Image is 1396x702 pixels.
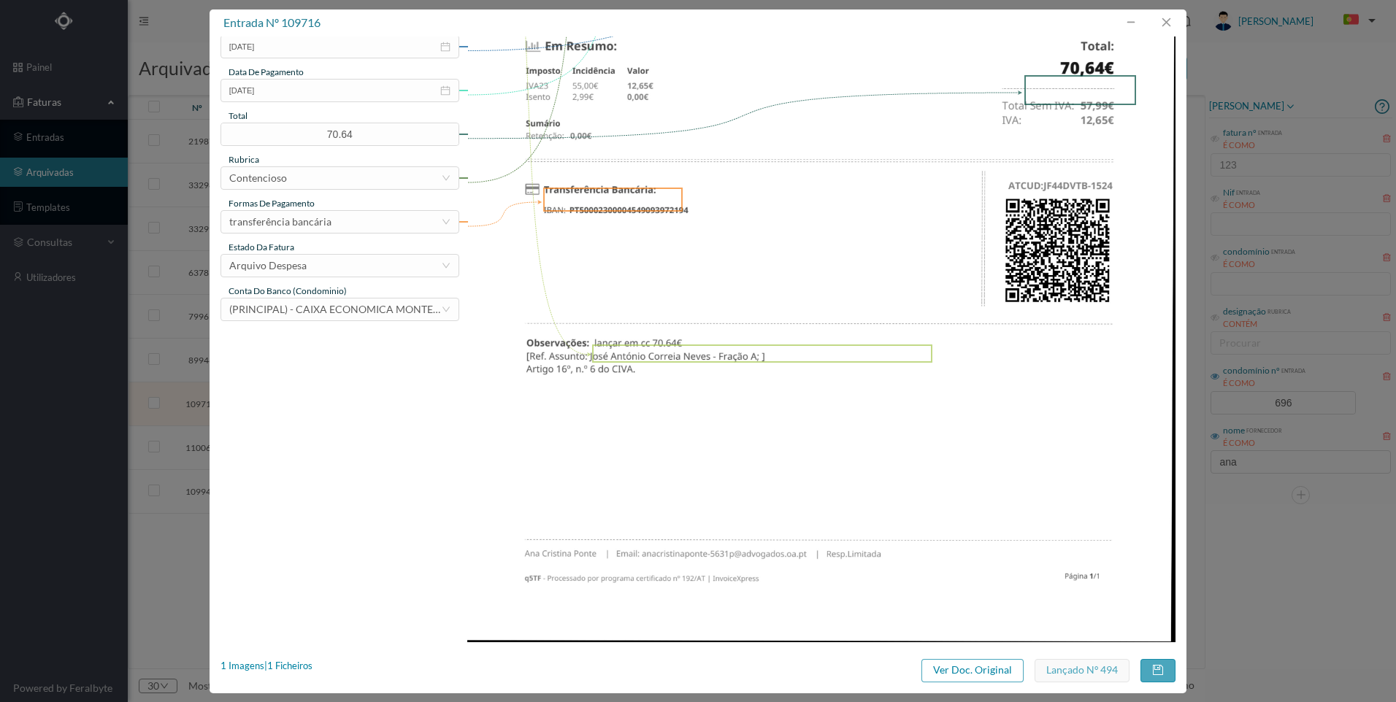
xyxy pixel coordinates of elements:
[229,303,569,315] span: (PRINCIPAL) - CAIXA ECONOMICA MONTEPIO GERAL ([FINANCIAL_ID])
[1035,659,1130,682] button: Lançado nº 494
[229,211,331,233] div: transferência bancária
[229,167,287,189] div: Contencioso
[223,15,321,29] span: entrada nº 109716
[440,85,450,96] i: icon: calendar
[229,198,315,209] span: Formas de Pagamento
[440,42,450,52] i: icon: calendar
[442,217,450,226] i: icon: down
[921,659,1024,682] button: Ver Doc. Original
[229,110,248,121] span: total
[229,242,294,252] span: estado da fatura
[229,255,307,277] div: Arquivo Despesa
[229,285,347,296] span: conta do banco (condominio)
[1332,9,1381,32] button: PT
[229,66,304,77] span: data de pagamento
[229,154,259,165] span: rubrica
[220,659,312,674] div: 1 Imagens | 1 Ficheiros
[442,261,450,270] i: icon: down
[442,305,450,314] i: icon: down
[442,174,450,182] i: icon: down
